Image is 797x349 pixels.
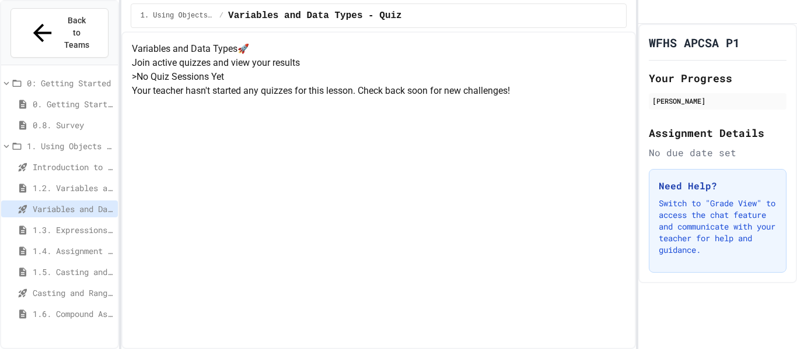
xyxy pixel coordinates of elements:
[33,266,113,278] span: 1.5. Casting and Ranges of Values
[33,287,113,299] span: Casting and Ranges of variables - Quiz
[649,146,786,160] div: No due date set
[33,182,113,194] span: 1.2. Variables and Data Types
[649,125,786,141] h2: Assignment Details
[33,119,113,131] span: 0.8. Survey
[228,9,402,23] span: Variables and Data Types - Quiz
[219,11,223,20] span: /
[141,11,215,20] span: 1. Using Objects and Methods
[652,96,783,106] div: [PERSON_NAME]
[27,140,113,152] span: 1. Using Objects and Methods
[33,98,113,110] span: 0. Getting Started
[63,15,90,51] span: Back to Teams
[649,34,740,51] h1: WFHS APCSA P1
[33,308,113,320] span: 1.6. Compound Assignment Operators
[132,84,626,98] p: Your teacher hasn't started any quizzes for this lesson. Check back soon for new challenges!
[659,198,777,256] p: Switch to "Grade View" to access the chat feature and communicate with your teacher for help and ...
[33,161,113,173] span: Introduction to Algorithms, Programming, and Compilers
[33,224,113,236] span: 1.3. Expressions and Output [New]
[132,42,626,56] h4: Variables and Data Types 🚀
[132,56,626,70] p: Join active quizzes and view your results
[27,77,113,89] span: 0: Getting Started
[649,70,786,86] h2: Your Progress
[33,203,113,215] span: Variables and Data Types - Quiz
[132,70,626,84] h5: > No Quiz Sessions Yet
[11,8,109,58] button: Back to Teams
[33,245,113,257] span: 1.4. Assignment and Input
[659,179,777,193] h3: Need Help?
